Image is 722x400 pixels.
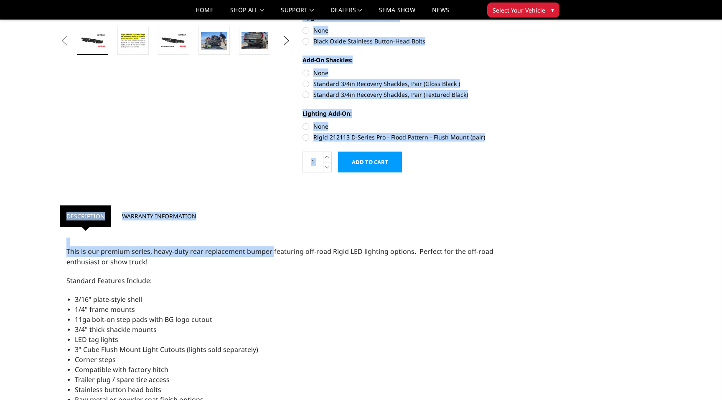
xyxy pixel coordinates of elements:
[75,335,118,344] span: LED tag lights
[338,152,402,172] input: Add to Cart
[303,79,533,88] label: Standard 3/4in Recovery Shackles, Pair (Gloss Black )
[75,385,161,394] span: Stainless button head bolts
[75,325,157,334] span: 3/4" thick shackle mounts
[493,6,545,15] span: Select Your Vehicle
[230,7,264,19] a: shop all
[303,26,533,35] label: None
[58,35,71,47] button: Previous
[551,5,554,14] span: ▾
[201,32,227,49] img: A2 Series - Rear Bumper
[75,345,258,354] span: 3" Cube Flush Mount Light Cutouts (lights sold separately)
[303,37,533,46] label: Black Oxide Stainless Button-Head Bolts
[75,365,168,374] span: Compatible with factory hitch
[303,56,533,64] label: Add-On Shackles:
[66,276,152,285] span: Standard Features Include:
[330,7,362,19] a: Dealers
[79,33,106,48] img: A2 Series - Rear Bumper
[75,315,212,324] span: 11ga bolt-on step pads with BG logo cutout
[303,133,533,142] label: Rigid 212113 D-Series Pro - Flood Pattern - Flush Mount (pair)
[303,109,533,118] label: Lighting Add-On:
[75,355,116,364] span: Corner steps
[196,7,214,19] a: Home
[160,33,187,48] img: A2 Series - Rear Bumper
[303,68,533,77] label: None
[379,7,415,19] a: SEMA Show
[242,32,268,49] img: A2 Series - Rear Bumper
[487,3,559,18] button: Select Your Vehicle
[75,305,135,314] span: 1/4" frame mounts
[75,375,170,384] span: Trailer plug / spare tire access
[66,247,493,266] span: This is our premium series, heavy-duty rear replacement bumper featuring off-road Rigid LED light...
[281,7,314,19] a: Support
[60,205,111,227] a: Description
[116,205,203,227] a: Warranty Information
[75,295,142,304] span: 3/16" plate-style shell
[432,7,449,19] a: News
[303,122,533,131] label: None
[280,35,293,47] button: Next
[120,32,146,50] img: A2 Series - Rear Bumper
[303,90,533,99] label: Standard 3/4in Recovery Shackles, Pair (Textured Black)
